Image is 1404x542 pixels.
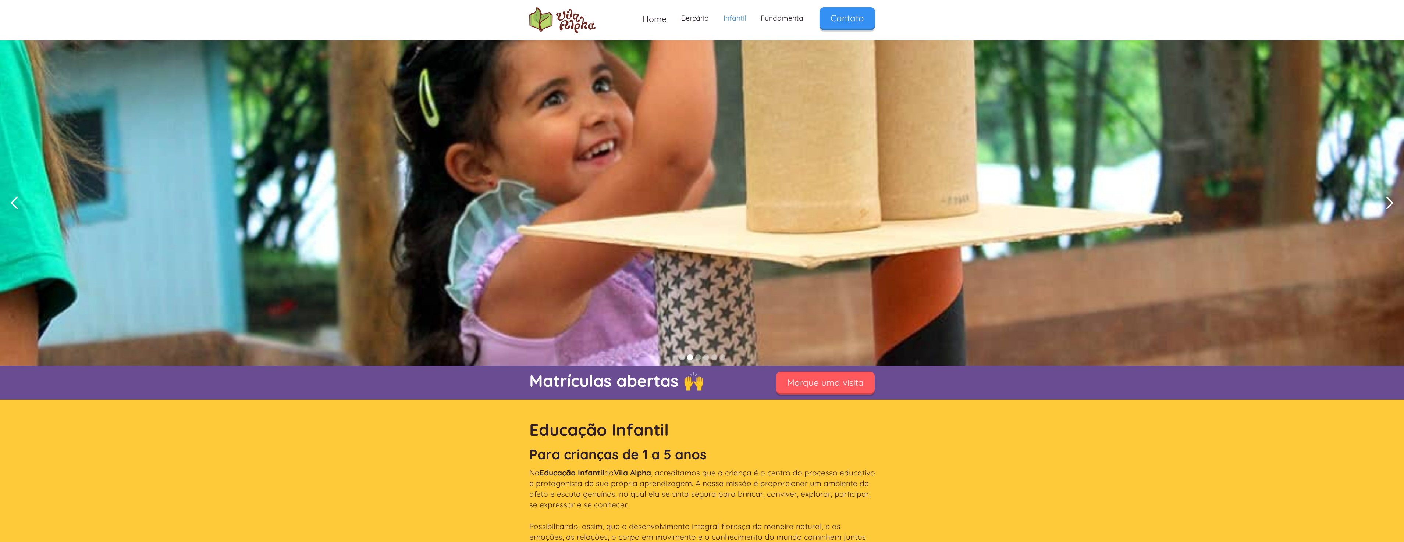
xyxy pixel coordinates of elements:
div: Show slide 2 of 6 [687,354,693,360]
a: Home [635,7,674,31]
a: Berçário [674,7,716,29]
strong: Educação Infantil [540,468,604,477]
img: logo Escola Vila Alpha [529,7,596,33]
div: Show slide 6 of 6 [719,354,725,360]
a: Contato [820,7,875,29]
div: Show slide 1 of 6 [679,354,685,360]
a: Infantil [716,7,753,29]
div: Show slide 5 of 6 [711,354,717,360]
a: Fundamental [753,7,812,29]
a: home [529,7,596,33]
p: Matrículas abertas 🙌 [529,369,757,392]
div: Show slide 4 of 6 [703,354,709,360]
strong: Vila Alpha [614,468,651,477]
div: next slide [1375,40,1404,366]
strong: Para crianças de 1 a 5 anos [529,446,707,463]
a: Marque uma visita [776,372,875,393]
h1: Educação Infantil [529,418,875,441]
span: Home [643,14,667,24]
div: Show slide 3 of 6 [695,354,701,360]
